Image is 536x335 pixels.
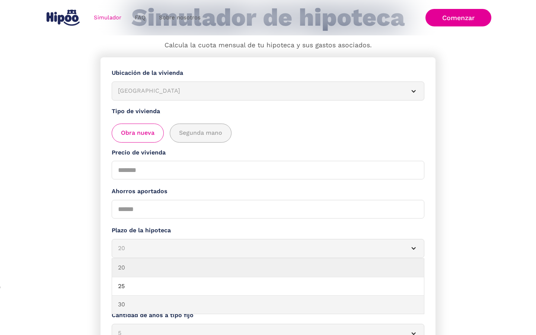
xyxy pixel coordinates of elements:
div: 20 [118,244,400,253]
a: FAQ [128,10,152,25]
a: 25 [112,277,424,296]
a: 20 [112,259,424,277]
div: [GEOGRAPHIC_DATA] [118,86,400,96]
label: Ahorros aportados [112,187,424,196]
a: Comenzar [425,9,491,26]
label: Ubicación de la vivienda [112,68,424,78]
span: Obra nueva [121,128,154,138]
a: 30 [112,296,424,314]
label: Precio de vivienda [112,148,424,157]
a: home [45,7,81,29]
label: Cantidad de años a tipo fijo [112,311,424,320]
a: Simulador [87,10,128,25]
div: add_description_here [112,124,424,143]
label: Tipo de vivienda [112,107,424,116]
label: Plazo de la hipoteca [112,226,424,235]
nav: 20 [112,258,424,314]
article: 20 [112,239,424,258]
article: [GEOGRAPHIC_DATA] [112,82,424,100]
a: Sobre nosotros [152,10,207,25]
span: Segunda mano [179,128,222,138]
p: Calcula la cuota mensual de tu hipoteca y sus gastos asociados. [165,41,372,50]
